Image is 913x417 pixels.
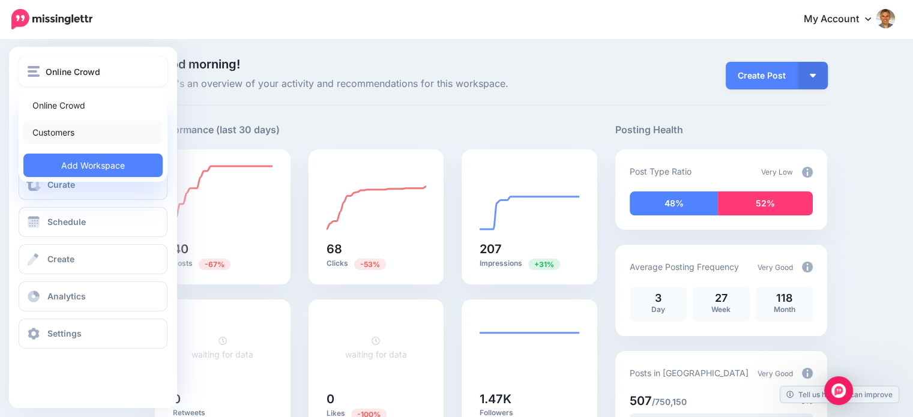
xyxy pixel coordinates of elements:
[19,170,167,200] a: Curate
[615,122,827,137] h5: Posting Health
[19,244,167,274] a: Create
[327,393,426,405] h5: 0
[354,259,386,270] span: Previous period: 146
[630,191,718,215] div: 48% of your posts in the last 30 days have been from Drip Campaigns
[155,57,240,71] span: Good morning!
[191,335,253,359] a: waiting for data
[28,66,40,77] img: menu.png
[758,369,793,378] span: Very Good
[19,207,167,237] a: Schedule
[824,376,853,405] div: Open Intercom Messenger
[19,56,167,86] button: Online Crowd
[46,65,100,79] span: Online Crowd
[630,164,692,178] p: Post Type Ratio
[47,254,74,264] span: Create
[711,305,731,314] span: Week
[23,121,163,144] a: Customers
[47,291,86,301] span: Analytics
[802,368,813,379] img: info-circle-grey.png
[47,179,75,190] span: Curate
[47,328,82,338] span: Settings
[780,386,899,403] a: Tell us how we can improve
[19,319,167,349] a: Settings
[758,263,793,272] span: Very Good
[23,154,163,177] a: Add Workspace
[802,262,813,272] img: info-circle-grey.png
[528,259,560,270] span: Previous period: 158
[761,167,793,176] span: Very Low
[47,217,86,227] span: Schedule
[699,293,744,304] p: 27
[480,393,579,405] h5: 1.47K
[155,76,597,92] span: Here's an overview of your activity and recommendations for this workspace.
[327,243,426,255] h5: 68
[19,281,167,311] a: Analytics
[173,243,273,255] h5: 40
[810,74,816,77] img: arrow-down-white.png
[327,258,426,269] p: Clicks
[802,167,813,178] img: info-circle-grey.png
[651,305,665,314] span: Day
[173,393,273,405] h5: 0
[773,305,795,314] span: Month
[636,293,681,304] p: 3
[480,243,579,255] h5: 207
[726,62,798,89] a: Create Post
[173,258,273,269] p: Posts
[155,122,280,137] h5: Performance (last 30 days)
[652,397,687,407] span: /750,150
[630,394,652,408] span: 507
[11,9,92,29] img: Missinglettr
[762,293,807,304] p: 118
[718,191,813,215] div: 52% of your posts in the last 30 days have been from Curated content
[199,259,231,270] span: Previous period: 121
[630,260,739,274] p: Average Posting Frequency
[630,366,749,380] p: Posts in [GEOGRAPHIC_DATA]
[345,335,407,359] a: waiting for data
[23,94,163,117] a: Online Crowd
[480,258,579,269] p: Impressions
[792,5,895,34] a: My Account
